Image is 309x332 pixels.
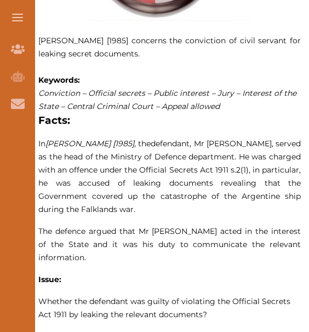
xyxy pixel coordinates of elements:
span: In [38,139,134,148]
span: Whether the defendant was guilty of violating the Official Secrets Act 1911 by leaking the releva... [38,296,290,319]
strong: Facts: [38,114,70,127]
span: The defence argued that Mr [PERSON_NAME] acted in the interest of the State and it was his duty t... [38,226,301,262]
strong: Issue: [38,274,61,284]
span: defendant, Mr [PERSON_NAME], served as the head of the Ministry of Defence department. He was cha... [38,139,301,214]
span: Conviction – Official secrets – Public interest – Jury – Interest of the State – Central Criminal... [38,88,296,111]
span: , the [134,139,151,148]
span: [PERSON_NAME] [1985] concerns the conviction of civil servant for leaking secret documents. [38,36,301,59]
span: [PERSON_NAME] [1985] [45,139,134,148]
strong: Keywords: [38,75,80,85]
